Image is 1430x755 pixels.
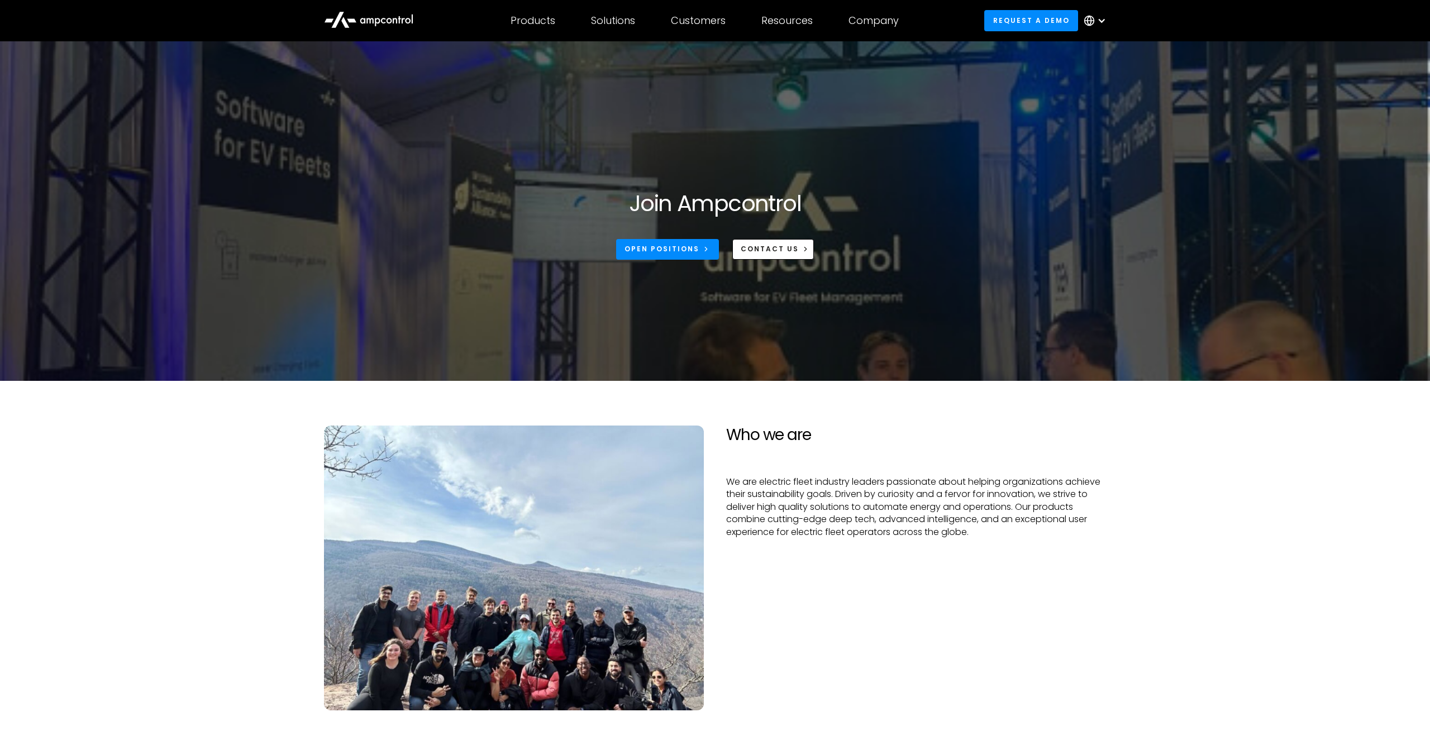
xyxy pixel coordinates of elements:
a: Open Positions [616,239,719,260]
h1: Join Ampcontrol [629,190,801,217]
div: Open Positions [625,244,699,254]
p: We are electric fleet industry leaders passionate about helping organizations achieve their susta... [726,476,1106,538]
div: Solutions [591,15,635,27]
h2: Who we are [726,426,1106,445]
a: CONTACT US [732,239,814,260]
div: Company [849,15,899,27]
div: Products [511,15,555,27]
a: Request a demo [984,10,1078,31]
div: Resources [761,15,813,27]
div: Customers [671,15,726,27]
div: CONTACT US [741,244,799,254]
